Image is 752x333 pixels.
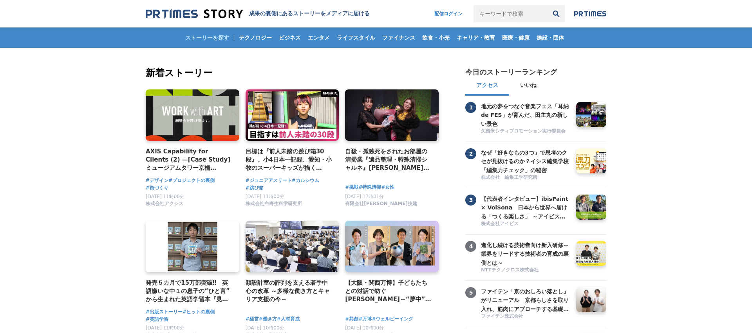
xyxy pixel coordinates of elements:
[345,184,358,191] a: #挑戦
[481,195,570,221] h3: 【代表者インタビュー】ibisPaint × VoiSona 日本から世界へ届ける「つくる楽しさ」 ～アイビスがテクノスピーチと挑戦する、新しい創作文化の形成～
[465,77,509,96] button: アクセス
[481,313,523,320] span: ファイテン株式会社
[305,34,333,41] span: エンタメ
[481,102,570,127] a: 地元の夢をつなぐ音楽フェス「耳納 de FES」が育んだ、田主丸の新しい景色
[146,147,233,173] a: AXIS Capability for Clients (2) —[Case Study] ミュージアムタワー京橋 「WORK with ART」
[276,34,304,41] span: ビジネス
[345,315,358,323] span: #共創
[146,194,184,199] span: [DATE] 11時00分
[481,148,570,175] h3: なぜ「好きなもの3つ」で思考のクセが見抜けるのか？イシス編集学校「編集力チェック」の秘密
[246,203,302,208] a: 株式会社白寿生科学研究所
[292,177,319,184] a: #カルシウム
[509,77,548,96] button: いいね
[345,203,417,208] a: 有限会社[PERSON_NAME]技建
[358,184,381,191] a: #特殊清掃
[481,287,570,313] h3: ファイテン「京のおしろい落とし」がリニューアル 京都らしさを取り入れ、筋肉にアプローチする基礎化粧品が完成
[465,195,476,206] span: 3
[481,174,570,182] a: 株式会社 編集工学研究所
[465,148,476,159] span: 2
[146,66,440,80] h2: 新着ストーリー
[334,27,378,48] a: ライフスタイル
[358,315,372,323] a: #万博
[481,128,566,135] span: 久留米シティプロモーション実行委員会
[334,34,378,41] span: ライフスタイル
[379,27,418,48] a: ファイナンス
[146,200,183,207] span: 株式会社アクシス
[246,278,333,304] a: 類設計室の評判を支える若手中心の改革 ～多様な働き方とキャリア支援の今～
[249,10,370,17] h1: 成果の裏側にあるストーリーをメディアに届ける
[277,315,300,323] a: #人材育成
[259,315,277,323] a: #働き方
[381,184,394,191] a: #女性
[345,147,432,173] a: 自殺・孤独死をされたお部屋の清掃業『遺品整理・特殊清掃シャルネ』[PERSON_NAME]がBeauty [GEOGRAPHIC_DATA][PERSON_NAME][GEOGRAPHIC_DA...
[246,315,259,323] a: #経営
[246,194,284,199] span: [DATE] 11時00分
[481,174,537,181] span: 株式会社 編集工学研究所
[345,278,432,304] a: 【大阪・関西万博】子どもたちとの対話で紡ぐ[PERSON_NAME]～“夢中”の力を育む「Unlock FRプログラム」
[246,200,302,207] span: 株式会社白寿生科学研究所
[481,220,570,228] a: 株式会社アイビス
[345,200,417,207] span: 有限会社[PERSON_NAME]技建
[481,287,570,312] a: ファイテン「京のおしろい落とし」がリニューアル 京都らしさを取り入れ、筋肉にアプローチする基礎化粧品が完成
[246,147,333,173] a: 目標は『前人未踏の跳び箱30段』。小4日本一記録、愛知・小牧のスーパーキッズが描く[PERSON_NAME]とは？
[533,27,567,48] a: 施設・団体
[236,34,275,41] span: テクノロジー
[481,220,519,227] span: 株式会社アイビス
[146,184,168,192] a: #街づくり
[481,267,539,273] span: NTTテクノクロス株式会社
[146,203,183,208] a: 株式会社アクシス
[427,5,470,22] a: 配信ログイン
[481,241,570,267] h3: 進化し続ける技術者向け新入研修～業界をリードする技術者の育成の裏側とは～
[146,325,184,331] span: [DATE] 11時00分
[419,34,453,41] span: 飲食・小売
[419,27,453,48] a: 飲食・小売
[481,195,570,220] a: 【代表者インタビュー】ibisPaint × VoiSona 日本から世界へ届ける「つくる楽しさ」 ～アイビスがテクノスピーチと挑戦する、新しい創作文化の形成～
[183,308,215,316] a: #ヒットの裏側
[146,278,233,304] h4: 発売５カ月で15万部突破‼ 英語嫌いな中１の息子の“ひと言”から生まれた英語学習本『見るだけでわかる‼ 英語ピクト図鑑』異例ヒットの要因
[465,67,557,77] h2: 今日のストーリーランキング
[574,11,606,17] img: prtimes
[276,27,304,48] a: ビジネス
[533,34,567,41] span: 施設・団体
[168,177,215,184] a: #プロジェクトの裏側
[146,316,168,323] a: #英語学習
[499,27,533,48] a: 医療・健康
[454,34,498,41] span: キャリア・教育
[246,177,292,184] a: #ジュニアアスリート
[499,34,533,41] span: 医療・健康
[454,27,498,48] a: キャリア・教育
[465,287,476,298] span: 5
[481,267,570,274] a: NTTテクノクロス株式会社
[481,102,570,128] h3: 地元の夢をつなぐ音楽フェス「耳納 de FES」が育んだ、田主丸の新しい景色
[146,308,183,316] a: #出版ストーリー
[146,177,168,184] a: #デザイン
[246,184,264,192] a: #跳び箱
[474,5,548,22] input: キーワードで検索
[345,325,384,331] span: [DATE] 10時00分
[305,27,333,48] a: エンタメ
[379,34,418,41] span: ファイナンス
[372,315,413,323] a: #ウェルビーイング
[236,27,275,48] a: テクノロジー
